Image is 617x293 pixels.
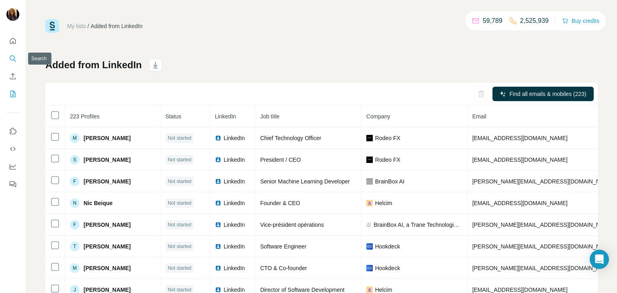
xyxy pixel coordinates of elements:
[215,178,221,185] img: LinkedIn logo
[375,199,392,207] span: Helcim
[260,243,306,250] span: Software Engineer
[168,156,192,163] span: Not started
[224,156,245,164] span: LinkedIn
[215,157,221,163] img: LinkedIn logo
[224,221,245,229] span: LinkedIn
[366,157,373,163] img: company-logo
[215,265,221,271] img: LinkedIn logo
[260,287,345,293] span: Director of Software Development
[6,51,19,66] button: Search
[472,287,568,293] span: [EMAIL_ADDRESS][DOMAIN_NAME]
[366,135,373,141] img: company-logo
[215,243,221,250] img: LinkedIn logo
[374,221,462,229] span: BrainBox AI, a Trane Technologies Company
[6,69,19,83] button: Enrich CSV
[6,34,19,48] button: Quick start
[67,23,86,29] a: My lists
[6,87,19,101] button: My lists
[215,287,221,293] img: LinkedIn logo
[483,16,503,26] p: 59,789
[6,8,19,21] img: Avatar
[472,222,614,228] span: [PERSON_NAME][EMAIL_ADDRESS][DOMAIN_NAME]
[165,113,182,120] span: Status
[6,142,19,156] button: Use Surfe API
[366,178,373,185] img: company-logo
[168,265,192,272] span: Not started
[224,199,245,207] span: LinkedIn
[366,113,390,120] span: Company
[366,265,373,271] img: company-logo
[260,113,280,120] span: Job title
[215,200,221,206] img: LinkedIn logo
[492,87,594,101] button: Find all emails & mobiles (223)
[562,15,599,26] button: Buy credits
[224,264,245,272] span: LinkedIn
[260,178,350,185] span: Senior Machine Learning Developer
[472,265,614,271] span: [PERSON_NAME][EMAIL_ADDRESS][DOMAIN_NAME]
[84,156,131,164] span: [PERSON_NAME]
[224,177,245,185] span: LinkedIn
[260,157,301,163] span: President / CEO
[260,222,324,228] span: Vice-président opérations
[472,135,568,141] span: [EMAIL_ADDRESS][DOMAIN_NAME]
[45,59,142,71] h1: Added from LinkedIn
[84,177,131,185] span: [PERSON_NAME]
[224,242,245,250] span: LinkedIn
[520,16,549,26] p: 2,525,939
[70,113,100,120] span: 223 Profiles
[70,220,80,230] div: F
[472,243,614,250] span: [PERSON_NAME][EMAIL_ADDRESS][DOMAIN_NAME]
[70,242,80,251] div: T
[6,177,19,191] button: Feedback
[215,135,221,141] img: LinkedIn logo
[260,265,307,271] span: CTO & Co-founder
[168,221,192,228] span: Not started
[70,155,80,165] div: S
[45,19,59,33] img: Surfe Logo
[84,264,131,272] span: [PERSON_NAME]
[375,242,400,250] span: Hookdeck
[472,113,486,120] span: Email
[70,263,80,273] div: M
[375,134,400,142] span: Rodeo FX
[375,264,400,272] span: Hookdeck
[84,134,131,142] span: [PERSON_NAME]
[366,243,373,250] img: company-logo
[84,199,112,207] span: Nic Beique
[70,198,80,208] div: N
[260,200,300,206] span: Founder & CEO
[472,157,568,163] span: [EMAIL_ADDRESS][DOMAIN_NAME]
[375,156,400,164] span: Rodeo FX
[70,133,80,143] div: M
[509,90,586,98] span: Find all emails & mobiles (223)
[472,200,568,206] span: [EMAIL_ADDRESS][DOMAIN_NAME]
[366,200,373,206] img: company-logo
[70,177,80,186] div: F
[590,250,609,269] div: Open Intercom Messenger
[168,199,192,207] span: Not started
[84,242,131,250] span: [PERSON_NAME]
[88,22,89,30] li: /
[260,135,321,141] span: Chief Technology Officer
[168,134,192,142] span: Not started
[472,178,614,185] span: [PERSON_NAME][EMAIL_ADDRESS][DOMAIN_NAME]
[84,221,131,229] span: [PERSON_NAME]
[91,22,143,30] div: Added from LinkedIn
[6,124,19,138] button: Use Surfe on LinkedIn
[375,177,405,185] span: BrainBox AI
[224,134,245,142] span: LinkedIn
[366,287,373,293] img: company-logo
[6,159,19,174] button: Dashboard
[168,178,192,185] span: Not started
[215,222,221,228] img: LinkedIn logo
[215,113,236,120] span: LinkedIn
[168,243,192,250] span: Not started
